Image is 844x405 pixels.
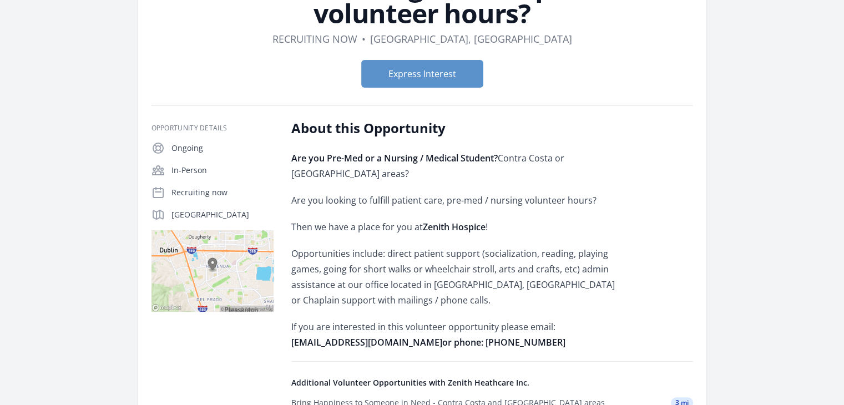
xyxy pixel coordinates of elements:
[151,230,274,312] img: Map
[370,31,572,47] dd: [GEOGRAPHIC_DATA], [GEOGRAPHIC_DATA]
[171,209,274,220] p: [GEOGRAPHIC_DATA]
[171,143,274,154] p: Ongoing
[171,165,274,176] p: In-Person
[272,31,357,47] dd: Recruiting now
[291,150,616,181] p: Contra Costa or [GEOGRAPHIC_DATA] areas?
[291,336,565,348] strong: [EMAIL_ADDRESS][DOMAIN_NAME] or phone: [PHONE_NUMBER]
[291,219,616,235] p: Then we have a place for you at !
[291,193,616,208] p: Are you looking to fulfill patient care, pre-med / nursing volunteer hours?
[171,187,274,198] p: Recruiting now
[291,319,616,350] p: If you are interested in this volunteer opportunity please email:
[362,31,366,47] div: •
[291,119,616,137] h2: About this Opportunity
[291,246,616,308] p: Opportunities include: direct patient support (socialization, reading, playing games, going for s...
[291,152,498,164] strong: Are you Pre-Med or a Nursing / Medical Student?
[423,221,486,233] strong: Zenith Hospice
[291,377,693,388] h4: Additional Volunteer Opportunities with Zenith Heathcare Inc.
[151,124,274,133] h3: Opportunity Details
[361,60,483,88] button: Express Interest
